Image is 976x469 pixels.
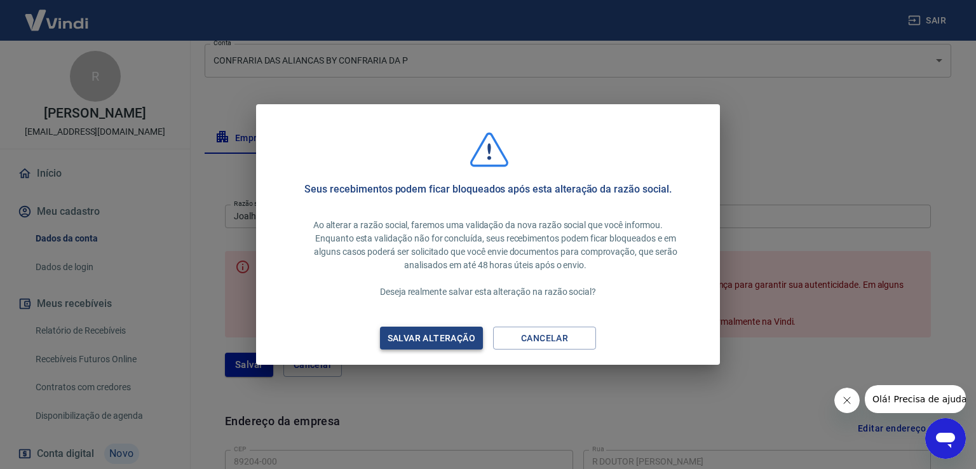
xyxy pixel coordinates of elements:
[372,330,491,346] div: Salvar alteração
[493,327,596,350] button: Cancelar
[380,327,483,350] button: Salvar alteração
[299,219,677,299] p: Ao alterar a razão social, faremos uma validação da nova razão social que você informou. Enquanto...
[8,9,107,19] span: Olá! Precisa de ajuda?
[865,385,966,413] iframe: Mensagem da empresa
[304,183,671,196] h5: Seus recebimentos podem ficar bloqueados após esta alteração da razão social.
[834,388,860,413] iframe: Fechar mensagem
[925,418,966,459] iframe: Botão para abrir a janela de mensagens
